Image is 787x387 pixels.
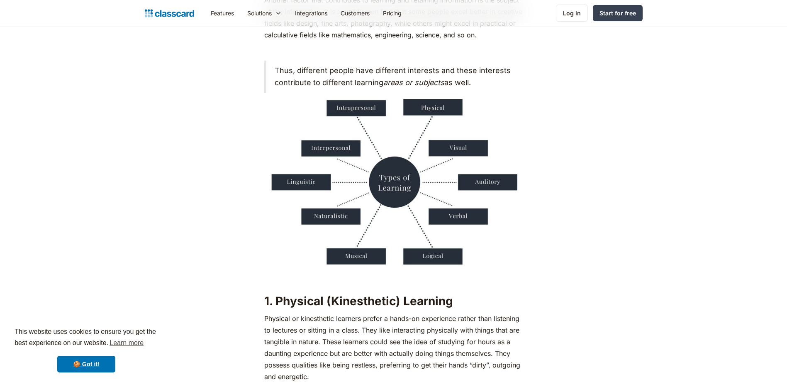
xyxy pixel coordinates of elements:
[376,4,408,22] a: Pricing
[599,9,636,17] div: Start for free
[57,356,115,372] a: dismiss cookie message
[334,4,376,22] a: Customers
[593,5,643,21] a: Start for free
[264,313,523,382] p: Physical or kinesthetic learners prefer a hands-on experience rather than listening to lectures o...
[264,97,523,269] img: a mind map showcasing the types of learning
[264,45,523,56] p: ‍
[7,319,166,380] div: cookieconsent
[241,4,288,22] div: Solutions
[288,4,334,22] a: Integrations
[264,61,523,93] blockquote: Thus, different people have different interests and these interests contribute to different learn...
[556,5,588,22] a: Log in
[108,337,145,349] a: learn more about cookies
[383,78,444,87] em: areas or subjects
[204,4,241,22] a: Features
[247,9,272,17] div: Solutions
[264,274,523,285] p: ‍
[563,9,581,17] div: Log in
[264,294,453,308] strong: 1. Physical (Kinesthetic) Learning
[15,327,158,349] span: This website uses cookies to ensure you get the best experience on our website.
[145,7,194,19] a: home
